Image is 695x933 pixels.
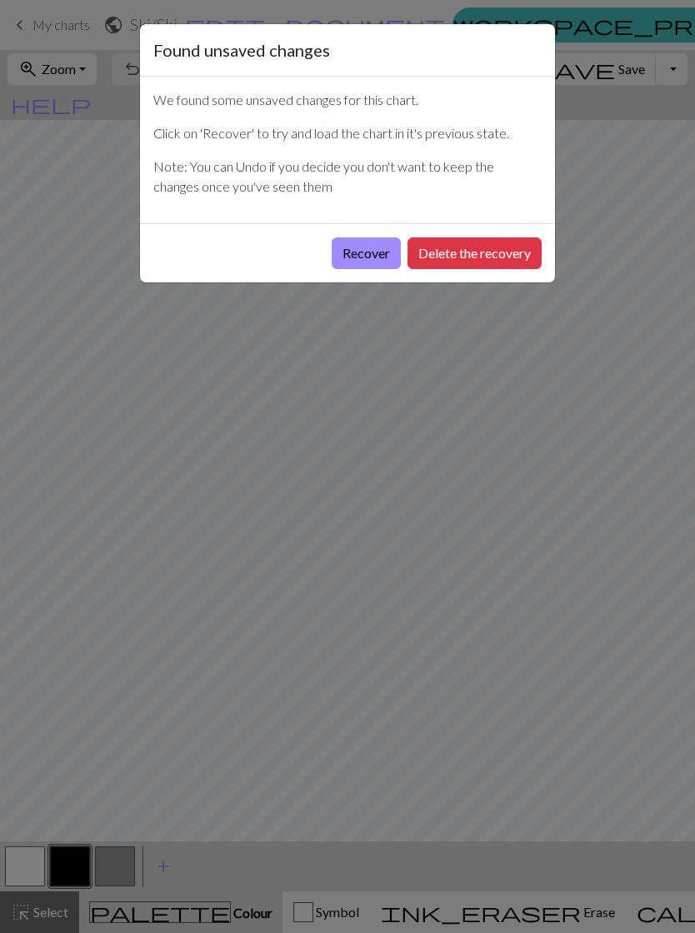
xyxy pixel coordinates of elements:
[153,37,330,62] h5: Found unsaved changes
[332,237,401,269] button: Recover
[407,237,542,269] button: Delete the recovery
[153,157,542,197] p: Note: You can Undo if you decide you don't want to keep the changes once you've seen them
[153,90,542,110] p: We found some unsaved changes for this chart.
[153,123,542,143] p: Click on 'Recover' to try and load the chart in it's previous state.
